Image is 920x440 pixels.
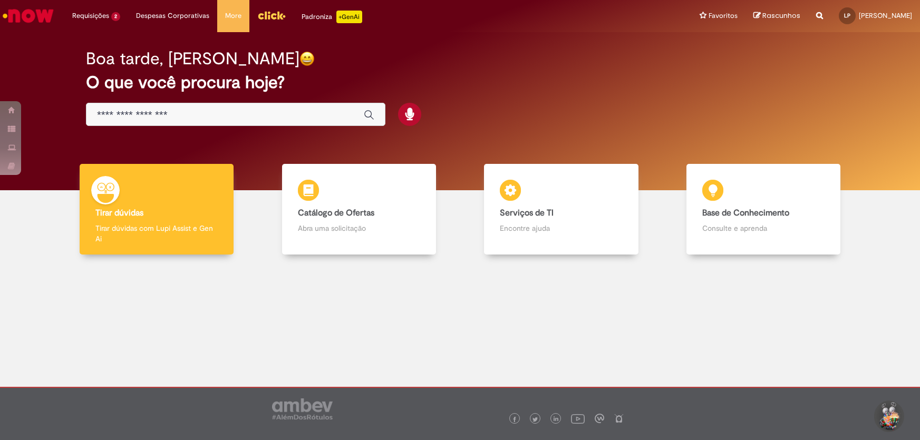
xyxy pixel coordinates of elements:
[299,51,315,66] img: happy-face.png
[702,208,789,218] b: Base de Conhecimento
[302,11,362,23] div: Padroniza
[595,414,604,423] img: logo_footer_workplace.png
[257,7,286,23] img: click_logo_yellow_360x200.png
[111,12,120,21] span: 2
[1,5,55,26] img: ServiceNow
[753,11,800,21] a: Rascunhos
[95,208,143,218] b: Tirar dúvidas
[554,416,559,423] img: logo_footer_linkedin.png
[500,223,622,233] p: Encontre ajuda
[512,417,517,422] img: logo_footer_facebook.png
[298,223,420,233] p: Abra uma solicitação
[460,164,663,255] a: Serviços de TI Encontre ajuda
[762,11,800,21] span: Rascunhos
[86,50,299,68] h2: Boa tarde, [PERSON_NAME]
[500,208,554,218] b: Serviços de TI
[844,12,850,19] span: LP
[86,73,834,92] h2: O que você procura hoje?
[532,417,538,422] img: logo_footer_twitter.png
[702,223,825,233] p: Consulte e aprenda
[873,400,904,432] button: Iniciar Conversa de Suporte
[336,11,362,23] p: +GenAi
[95,223,218,244] p: Tirar dúvidas com Lupi Assist e Gen Ai
[72,11,109,21] span: Requisições
[859,11,912,20] span: [PERSON_NAME]
[298,208,374,218] b: Catálogo de Ofertas
[55,164,258,255] a: Tirar dúvidas Tirar dúvidas com Lupi Assist e Gen Ai
[136,11,209,21] span: Despesas Corporativas
[258,164,460,255] a: Catálogo de Ofertas Abra uma solicitação
[614,414,624,423] img: logo_footer_naosei.png
[709,11,738,21] span: Favoritos
[571,412,585,425] img: logo_footer_youtube.png
[662,164,865,255] a: Base de Conhecimento Consulte e aprenda
[272,398,333,419] img: logo_footer_ambev_rotulo_gray.png
[225,11,241,21] span: More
